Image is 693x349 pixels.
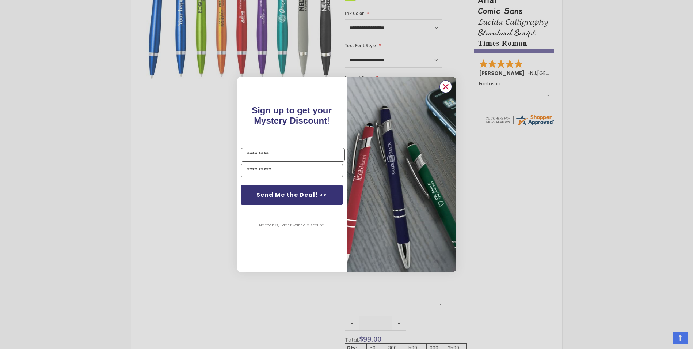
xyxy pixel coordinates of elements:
[633,329,693,349] iframe: Google Customer Reviews
[252,105,332,125] span: Sign up to get your Mystery Discount
[439,80,452,93] button: Close dialog
[347,77,456,272] img: pop-up-image
[255,216,328,234] button: No thanks, I don't want a discount.
[241,185,343,205] button: Send Me the Deal! >>
[252,105,332,125] span: !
